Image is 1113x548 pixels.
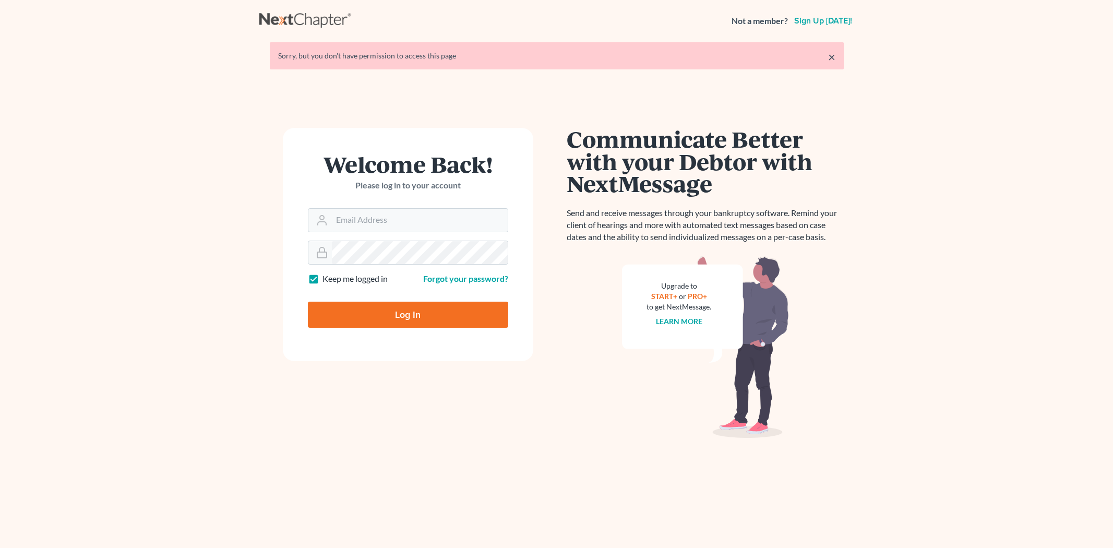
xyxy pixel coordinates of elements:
div: Upgrade to [647,281,712,291]
strong: Not a member? [732,15,788,27]
p: Send and receive messages through your bankruptcy software. Remind your client of hearings and mo... [567,207,844,243]
h1: Communicate Better with your Debtor with NextMessage [567,128,844,195]
input: Log In [308,302,508,328]
label: Keep me logged in [322,273,388,285]
a: PRO+ [688,292,707,301]
div: Sorry, but you don't have permission to access this page [278,51,835,61]
h1: Welcome Back! [308,153,508,175]
img: nextmessage_bg-59042aed3d76b12b5cd301f8e5b87938c9018125f34e5fa2b7a6b67550977c72.svg [622,256,789,438]
a: Sign up [DATE]! [792,17,854,25]
a: Forgot your password? [423,273,508,283]
input: Email Address [332,209,508,232]
a: Learn more [656,317,702,326]
a: START+ [651,292,677,301]
span: or [679,292,686,301]
div: to get NextMessage. [647,302,712,312]
a: × [828,51,835,63]
p: Please log in to your account [308,180,508,192]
